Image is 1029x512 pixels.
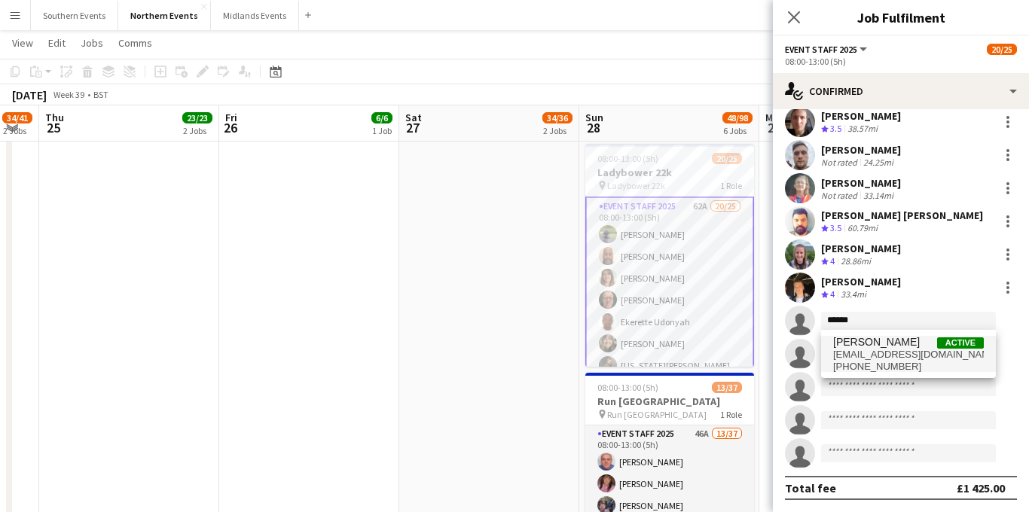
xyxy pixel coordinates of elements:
div: 28.86mi [838,255,874,268]
span: 26 [223,119,237,136]
div: [PERSON_NAME] [821,109,901,123]
span: 4 [830,288,835,300]
span: 34/41 [2,112,32,123]
div: [PERSON_NAME] [821,275,901,288]
span: 29 [763,119,785,136]
div: [PERSON_NAME] [821,143,901,157]
div: [DATE] [12,87,47,102]
span: 1 Role [720,180,742,191]
div: £1 425.00 [957,480,1005,495]
span: 13/37 [712,382,742,393]
span: Active [937,337,984,349]
span: Fri [225,111,237,124]
div: 6 Jobs [723,125,752,136]
span: 3.5 [830,222,841,233]
span: +447729212564 [833,361,984,373]
span: 28 [583,119,603,136]
span: Event Staff 2025 [785,44,857,55]
div: 24.25mi [860,157,896,168]
div: BST [93,89,108,100]
span: 4 [830,255,835,267]
div: 1 Job [372,125,392,136]
button: Southern Events [31,1,118,30]
div: 38.57mi [844,123,881,136]
div: 60.79mi [844,222,881,235]
div: 2 Jobs [183,125,212,136]
span: Week 39 [50,89,87,100]
span: Edit [48,36,66,50]
span: 3.5 [830,123,841,134]
span: Thu [45,111,64,124]
span: Jobs [81,36,103,50]
div: [PERSON_NAME] [821,242,901,255]
h3: Run [GEOGRAPHIC_DATA] [585,395,754,408]
span: Sat [405,111,422,124]
span: 27 [403,119,422,136]
h3: Job Fulfilment [773,8,1029,27]
a: View [6,33,39,53]
span: Kianna Watson [833,336,920,349]
h3: Ladybower 22k [585,166,754,179]
span: 20/25 [987,44,1017,55]
a: Jobs [75,33,109,53]
span: Run [GEOGRAPHIC_DATA] [607,409,707,420]
a: Edit [42,33,72,53]
button: Northern Events [118,1,211,30]
span: devxlss@outlook.com [833,349,984,361]
span: 25 [43,119,64,136]
span: Sun [585,111,603,124]
div: 33.4mi [838,288,869,301]
span: Mon [765,111,785,124]
div: Not rated [821,157,860,168]
button: Event Staff 2025 [785,44,869,55]
span: 23/23 [182,112,212,123]
div: Confirmed [773,73,1029,109]
div: 2 Jobs [3,125,32,136]
div: 08:00-13:00 (5h) [785,56,1017,67]
span: 20/25 [712,153,742,164]
div: [PERSON_NAME] [821,176,901,190]
div: [PERSON_NAME] [PERSON_NAME] [821,209,983,222]
span: 1 Role [720,409,742,420]
span: 34/36 [542,112,573,123]
span: 6/6 [371,112,392,123]
button: Midlands Events [211,1,299,30]
span: Ladybower 22k [607,180,665,191]
div: 2 Jobs [543,125,572,136]
app-job-card: 08:00-13:00 (5h)20/25Ladybower 22k Ladybower 22k1 RoleEvent Staff 202562A20/2508:00-13:00 (5h)[PE... [585,144,754,367]
a: Comms [112,33,158,53]
span: View [12,36,33,50]
span: 48/98 [722,112,753,123]
span: 08:00-13:00 (5h) [597,382,658,393]
div: Not rated [821,190,860,201]
span: 08:00-13:00 (5h) [597,153,658,164]
div: 33.14mi [860,190,896,201]
span: Comms [118,36,152,50]
div: Total fee [785,480,836,495]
